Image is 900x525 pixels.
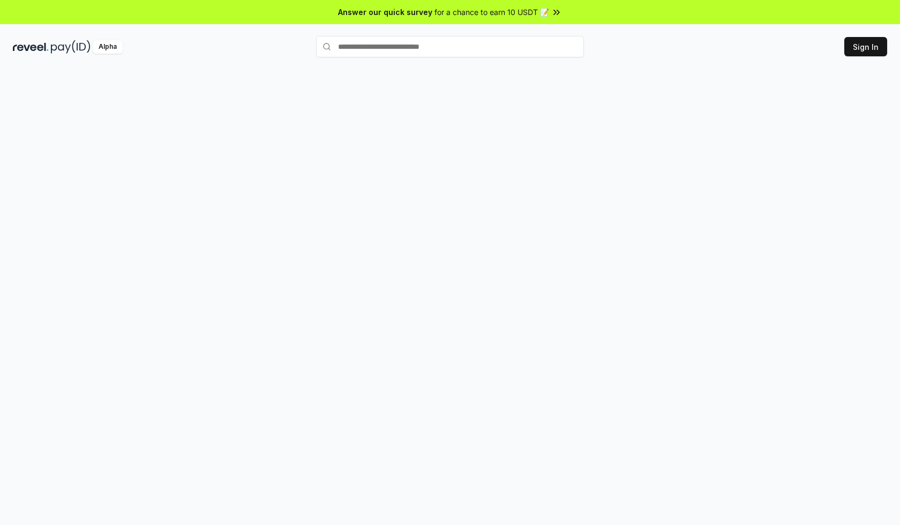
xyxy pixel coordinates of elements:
[844,37,887,56] button: Sign In
[93,40,123,54] div: Alpha
[434,6,549,18] span: for a chance to earn 10 USDT 📝
[338,6,432,18] span: Answer our quick survey
[51,40,91,54] img: pay_id
[13,40,49,54] img: reveel_dark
